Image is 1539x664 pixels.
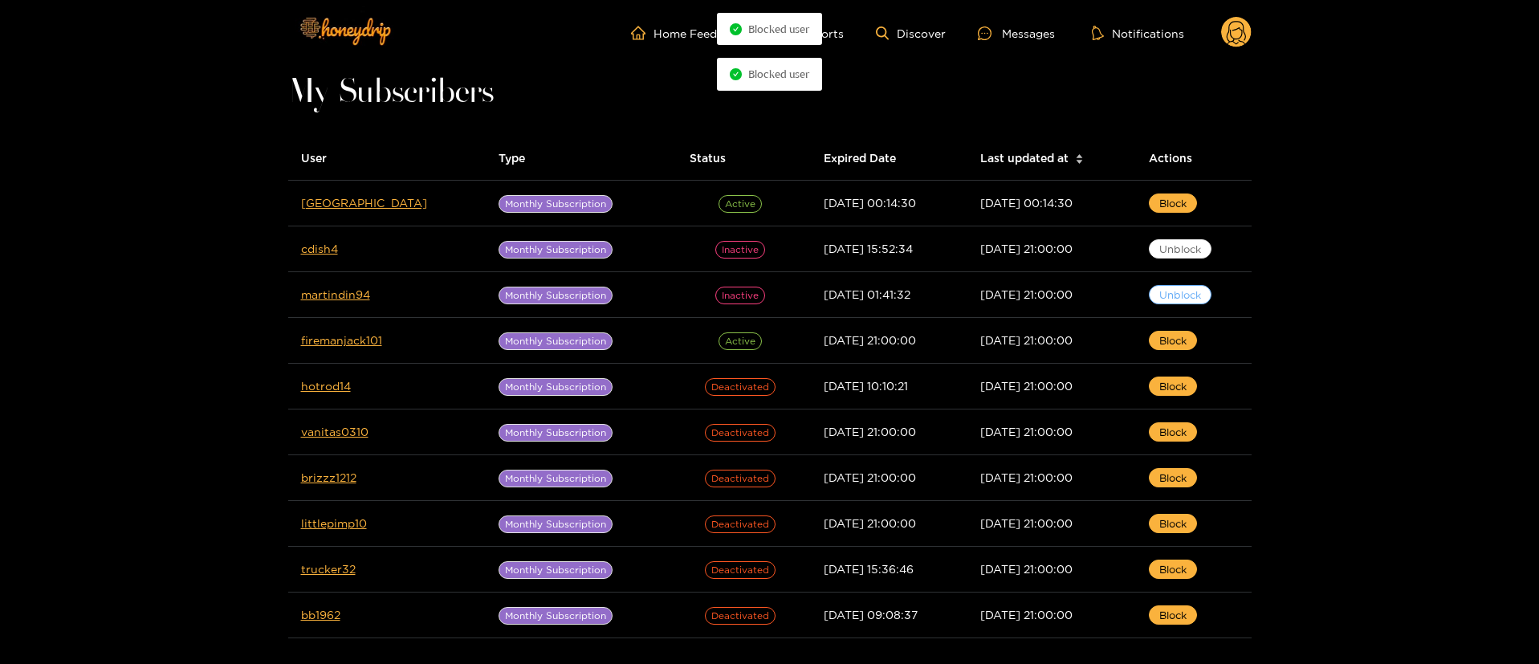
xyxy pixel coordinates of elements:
[980,380,1073,392] span: [DATE] 21:00:00
[1159,287,1201,303] span: Unblock
[719,195,762,213] span: Active
[715,287,765,304] span: inactive
[301,334,382,346] a: firemanjack101
[730,68,742,80] span: check-circle
[705,607,776,625] span: Deactivated
[824,197,916,209] span: [DATE] 00:14:30
[824,288,910,300] span: [DATE] 01:41:32
[1075,152,1084,161] span: caret-up
[1087,25,1189,41] button: Notifications
[980,334,1073,346] span: [DATE] 21:00:00
[1159,561,1187,577] span: Block
[1159,607,1187,623] span: Block
[1159,424,1187,440] span: Block
[499,195,613,213] span: Monthly Subscription
[301,197,427,209] a: [GEOGRAPHIC_DATA]
[301,471,356,483] a: brizzz1212
[631,26,717,40] a: Home Feed
[824,471,916,483] span: [DATE] 21:00:00
[499,607,613,625] span: Monthly Subscription
[824,517,916,529] span: [DATE] 21:00:00
[980,242,1073,255] span: [DATE] 21:00:00
[499,424,613,442] span: Monthly Subscription
[1136,136,1252,181] th: Actions
[301,288,370,300] a: martindin94
[1159,332,1187,348] span: Block
[980,609,1073,621] span: [DATE] 21:00:00
[1159,241,1201,257] span: Unblock
[499,515,613,533] span: Monthly Subscription
[980,563,1073,575] span: [DATE] 21:00:00
[1149,422,1197,442] button: Block
[499,287,613,304] span: Monthly Subscription
[1149,514,1197,533] button: Block
[730,23,742,35] span: check-circle
[719,332,762,350] span: Active
[1159,515,1187,532] span: Block
[499,470,613,487] span: Monthly Subscription
[824,426,916,438] span: [DATE] 21:00:00
[978,24,1055,43] div: Messages
[824,609,918,621] span: [DATE] 09:08:37
[1149,468,1197,487] button: Block
[980,471,1073,483] span: [DATE] 21:00:00
[980,149,1069,167] span: Last updated at
[824,242,913,255] span: [DATE] 15:52:34
[301,609,340,621] a: bb1962
[811,136,967,181] th: Expired Date
[1149,605,1197,625] button: Block
[980,288,1073,300] span: [DATE] 21:00:00
[1149,239,1211,259] button: Unblock
[301,517,367,529] a: littlepimp10
[631,26,653,40] span: home
[1149,285,1211,304] button: Unblock
[705,424,776,442] span: Deactivated
[715,241,765,259] span: inactive
[301,563,356,575] a: trucker32
[301,242,338,255] a: cdish4
[499,241,613,259] span: Monthly Subscription
[1159,470,1187,486] span: Block
[288,136,487,181] th: User
[1159,378,1187,394] span: Block
[748,22,809,35] span: Blocked user
[301,380,351,392] a: hotrod14
[1149,193,1197,213] button: Block
[1149,331,1197,350] button: Block
[980,197,1073,209] span: [DATE] 00:14:30
[705,515,776,533] span: Deactivated
[1149,377,1197,396] button: Block
[705,561,776,579] span: Deactivated
[824,380,908,392] span: [DATE] 10:10:21
[1075,157,1084,166] span: caret-down
[980,426,1073,438] span: [DATE] 21:00:00
[876,26,946,40] a: Discover
[705,378,776,396] span: Deactivated
[824,563,914,575] span: [DATE] 15:36:46
[1149,560,1197,579] button: Block
[499,332,613,350] span: Monthly Subscription
[824,334,916,346] span: [DATE] 21:00:00
[677,136,811,181] th: Status
[301,426,368,438] a: vanitas0310
[499,378,613,396] span: Monthly Subscription
[499,561,613,579] span: Monthly Subscription
[705,470,776,487] span: Deactivated
[486,136,677,181] th: Type
[1159,195,1187,211] span: Block
[980,517,1073,529] span: [DATE] 21:00:00
[748,67,809,80] span: Blocked user
[288,82,1252,104] h1: My Subscribers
